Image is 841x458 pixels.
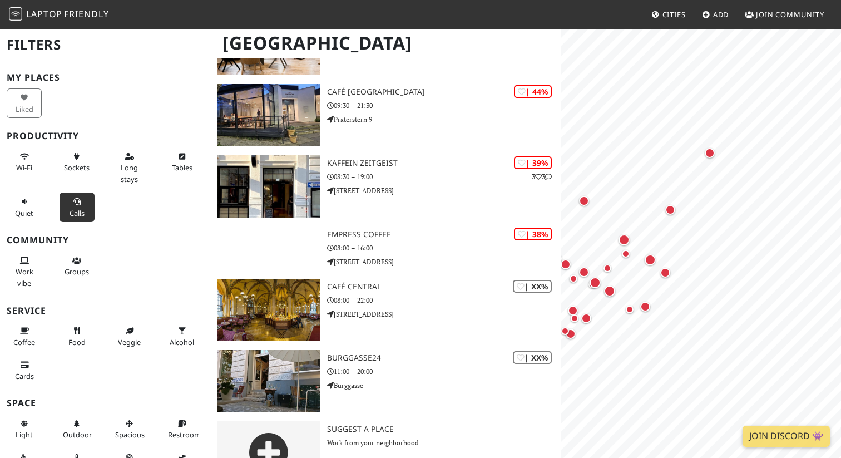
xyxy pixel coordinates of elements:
a: Cities [647,4,690,24]
span: Quiet [15,208,33,218]
div: | 44% [514,85,552,98]
div: Map marker [638,299,652,314]
span: Credit cards [15,371,34,381]
h3: Café Central [327,282,561,292]
div: | 39% [514,156,552,169]
p: 09:30 – 21:30 [327,100,561,111]
span: Laptop [26,8,62,20]
button: Sockets [60,147,95,177]
h3: My Places [7,72,204,83]
span: Power sockets [64,162,90,173]
button: Calls [60,193,95,222]
span: Video/audio calls [70,208,85,218]
div: Map marker [563,327,578,341]
span: Join Community [756,9,824,19]
span: Work-friendly tables [172,162,192,173]
button: Coffee [7,322,42,351]
div: Map marker [616,232,632,248]
button: Groups [60,252,95,281]
h3: Empress Coffee [327,230,561,239]
p: 08:00 – 16:00 [327,243,561,253]
div: Map marker [663,203,677,217]
button: Wi-Fi [7,147,42,177]
span: Long stays [121,162,138,184]
p: [STREET_ADDRESS] [327,257,561,267]
div: Map marker [703,146,717,160]
a: Join Community [740,4,829,24]
p: Work from your neighborhood [327,437,561,448]
p: 08:30 – 19:00 [327,171,561,182]
a: | 38% Empress Coffee 08:00 – 16:00 [STREET_ADDRESS] [210,226,561,270]
button: Veggie [112,322,147,351]
button: Restroom [165,415,200,444]
a: Café Central | XX% Café Central 08:00 – 22:00 [STREET_ADDRESS] [210,279,561,341]
button: Cards [7,356,42,385]
img: Café Engländer Praterstern [217,84,320,146]
button: Spacious [112,415,147,444]
p: [STREET_ADDRESS] [327,185,561,196]
img: burggasse24 [217,350,320,412]
div: Map marker [577,265,591,279]
div: Map marker [602,283,617,299]
div: Map marker [587,275,603,290]
div: Map marker [568,312,581,325]
div: Map marker [558,257,573,272]
p: 11:00 – 20:00 [327,366,561,377]
span: Coffee [13,337,35,347]
div: Map marker [566,303,580,318]
a: LaptopFriendly LaptopFriendly [9,5,109,24]
img: Café Central [217,279,320,341]
h3: Community [7,235,204,245]
span: Alcohol [170,337,194,347]
div: Map marker [623,303,636,316]
h3: Café [GEOGRAPHIC_DATA] [327,87,561,97]
div: | XX% [513,280,552,293]
span: Friendly [64,8,108,20]
div: Map marker [586,278,599,291]
a: Café Engländer Praterstern | 44% Café [GEOGRAPHIC_DATA] 09:30 – 21:30 Praterstern 9 [210,84,561,146]
h3: burggasse24 [327,353,561,363]
a: Add [697,4,734,24]
p: [STREET_ADDRESS] [327,309,561,319]
p: Burggasse [327,380,561,391]
div: | XX% [513,351,552,364]
a: Join Discord 👾 [743,426,830,447]
h3: Space [7,398,204,408]
div: Map marker [577,194,591,208]
div: Map marker [601,262,614,275]
a: Kaffein Zeitgeist | 39% 33 Kaffein Zeitgeist 08:30 – 19:00 [STREET_ADDRESS] [210,155,561,218]
span: Veggie [118,337,141,347]
div: Map marker [658,265,672,280]
div: Map marker [619,247,632,260]
p: 08:00 – 22:00 [327,295,561,306]
div: Map marker [567,272,580,285]
span: Cities [662,9,686,19]
button: Food [60,322,95,351]
h2: Filters [7,28,204,62]
button: Alcohol [165,322,200,351]
span: Outdoor area [63,430,92,440]
span: Stable Wi-Fi [16,162,32,173]
img: LaptopFriendly [9,7,22,21]
button: Long stays [112,147,147,188]
h3: Kaffein Zeitgeist [327,159,561,168]
div: | 38% [514,228,552,240]
div: Map marker [579,311,593,326]
span: Natural light [16,430,33,440]
button: Work vibe [7,252,42,292]
button: Quiet [7,193,42,222]
a: burggasse24 | XX% burggasse24 11:00 – 20:00 Burggasse [210,350,561,412]
span: Food [68,337,86,347]
button: Outdoor [60,415,95,444]
img: Kaffein Zeitgeist [217,155,320,218]
div: Map marker [642,252,658,268]
h1: [GEOGRAPHIC_DATA] [214,28,558,58]
h3: Service [7,306,204,316]
span: People working [16,267,33,288]
p: 3 3 [532,171,552,182]
p: Praterstern 9 [327,114,561,125]
button: Light [7,415,42,444]
h3: Suggest a Place [327,425,561,434]
span: Group tables [65,267,89,277]
button: Tables [165,147,200,177]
